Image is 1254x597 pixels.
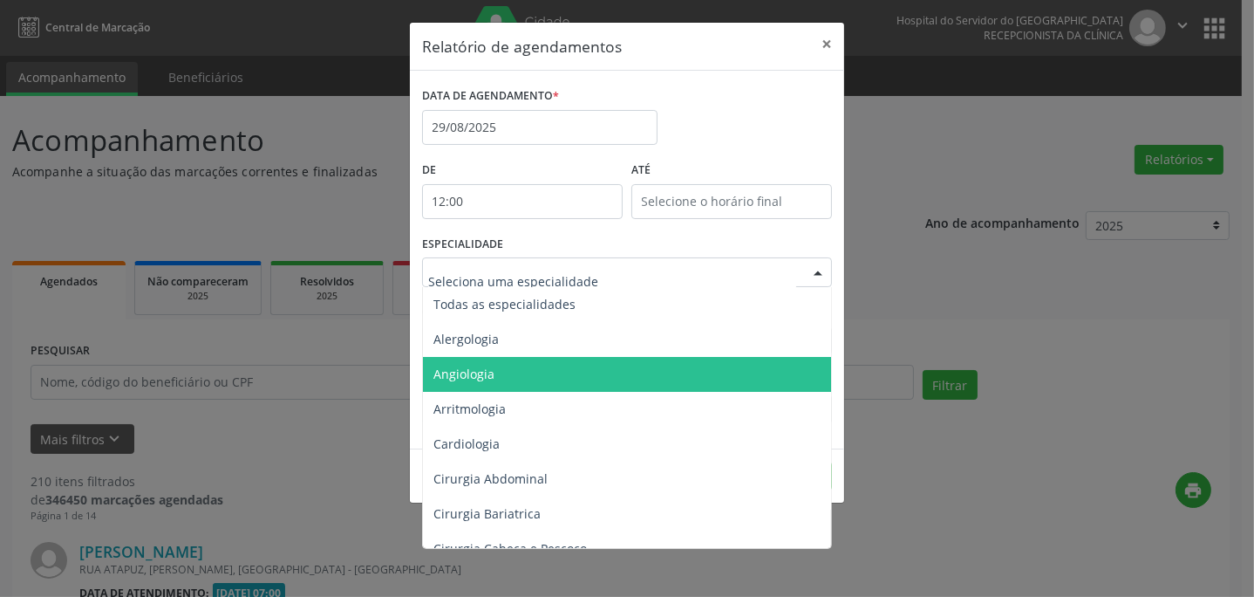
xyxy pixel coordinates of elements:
input: Seleciona uma especialidade [428,264,796,298]
label: DATA DE AGENDAMENTO [422,83,559,110]
button: Close [809,23,844,65]
input: Selecione uma data ou intervalo [422,110,658,145]
input: Selecione o horário inicial [422,184,623,219]
span: Cardiologia [433,436,500,452]
span: Cirurgia Abdominal [433,470,548,487]
span: Arritmologia [433,401,506,417]
span: Alergologia [433,331,499,347]
span: Cirurgia Cabeça e Pescoço [433,540,587,557]
input: Selecione o horário final [631,184,832,219]
span: Angiologia [433,366,494,382]
h5: Relatório de agendamentos [422,35,622,58]
span: Cirurgia Bariatrica [433,505,541,522]
label: De [422,157,623,184]
label: ESPECIALIDADE [422,231,503,258]
label: ATÉ [631,157,832,184]
span: Todas as especialidades [433,296,576,312]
